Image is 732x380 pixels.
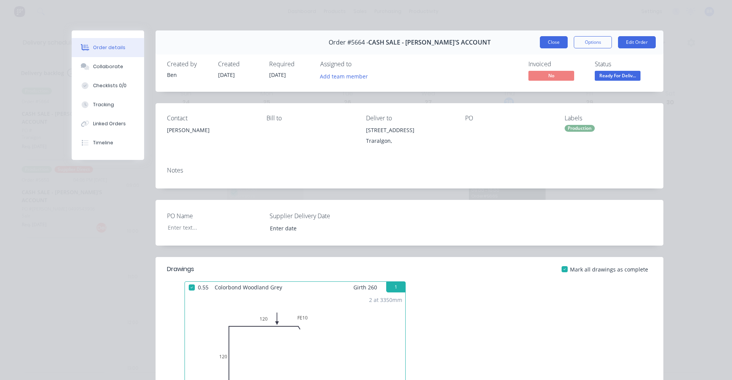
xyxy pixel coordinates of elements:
[353,282,377,293] span: Girth 260
[528,61,586,68] div: Invoiced
[270,211,365,220] label: Supplier Delivery Date
[93,101,114,108] div: Tracking
[320,71,372,81] button: Add team member
[366,125,453,149] div: [STREET_ADDRESS]Traralgon,
[93,44,125,51] div: Order details
[369,296,402,304] div: 2 at 3350mm
[167,167,652,174] div: Notes
[212,282,285,293] span: Colorbond Woodland Grey
[465,115,552,122] div: PO
[72,114,144,133] button: Linked Orders
[72,57,144,76] button: Collaborate
[72,95,144,114] button: Tracking
[595,71,640,80] span: Ready For Deliv...
[93,82,127,89] div: Checklists 0/0
[72,76,144,95] button: Checklists 0/0
[574,36,612,48] button: Options
[595,71,640,82] button: Ready For Deliv...
[72,133,144,152] button: Timeline
[269,61,311,68] div: Required
[618,36,656,48] button: Edit Order
[366,125,453,136] div: [STREET_ADDRESS]
[265,222,360,234] input: Enter date
[167,125,254,149] div: [PERSON_NAME]
[570,265,648,273] span: Mark all drawings as complete
[320,61,396,68] div: Assigned to
[368,39,491,46] span: CASH SALE - [PERSON_NAME]'S ACCOUNT
[386,282,405,292] button: 1
[167,71,209,79] div: Ben
[167,211,262,220] label: PO Name
[595,61,652,68] div: Status
[167,61,209,68] div: Created by
[269,71,286,78] span: [DATE]
[565,115,652,122] div: Labels
[528,71,574,80] span: No
[366,136,453,146] div: Traralgon,
[316,71,372,81] button: Add team member
[329,39,368,46] span: Order #5664 -
[167,125,254,136] div: [PERSON_NAME]
[93,139,113,146] div: Timeline
[72,38,144,57] button: Order details
[167,115,254,122] div: Contact
[266,115,354,122] div: Bill to
[167,265,194,274] div: Drawings
[565,125,595,132] div: Production
[195,282,212,293] span: 0.55
[540,36,568,48] button: Close
[93,120,126,127] div: Linked Orders
[366,115,453,122] div: Deliver to
[218,61,260,68] div: Created
[93,63,123,70] div: Collaborate
[218,71,235,78] span: [DATE]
